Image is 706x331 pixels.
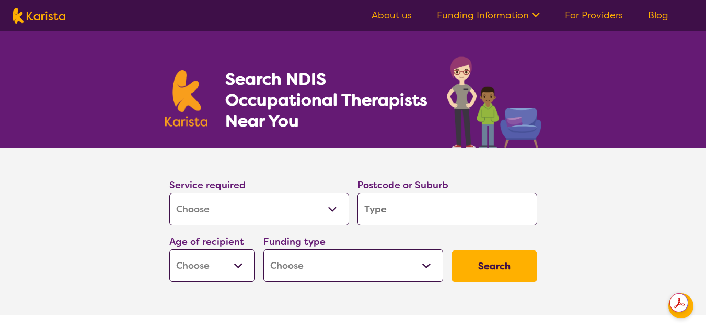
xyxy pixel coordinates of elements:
[169,235,244,248] label: Age of recipient
[263,235,326,248] label: Funding type
[357,179,448,191] label: Postcode or Suburb
[648,9,668,21] a: Blog
[447,56,541,148] img: occupational-therapy
[452,250,537,282] button: Search
[565,9,623,21] a: For Providers
[225,69,429,131] h1: Search NDIS Occupational Therapists Near You
[169,179,246,191] label: Service required
[357,193,537,225] input: Type
[372,9,412,21] a: About us
[165,70,208,127] img: Karista logo
[13,8,65,24] img: Karista logo
[437,9,540,21] a: Funding Information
